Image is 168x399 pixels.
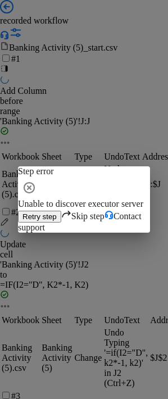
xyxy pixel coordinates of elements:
[18,166,150,176] div: Step error
[18,211,142,232] span: Contact support
[61,211,105,221] a: Skip step
[105,210,113,219] img: Support
[22,212,57,221] span: Retry step
[18,199,150,233] div: Unable to discover executor server
[18,211,61,223] button: Retry step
